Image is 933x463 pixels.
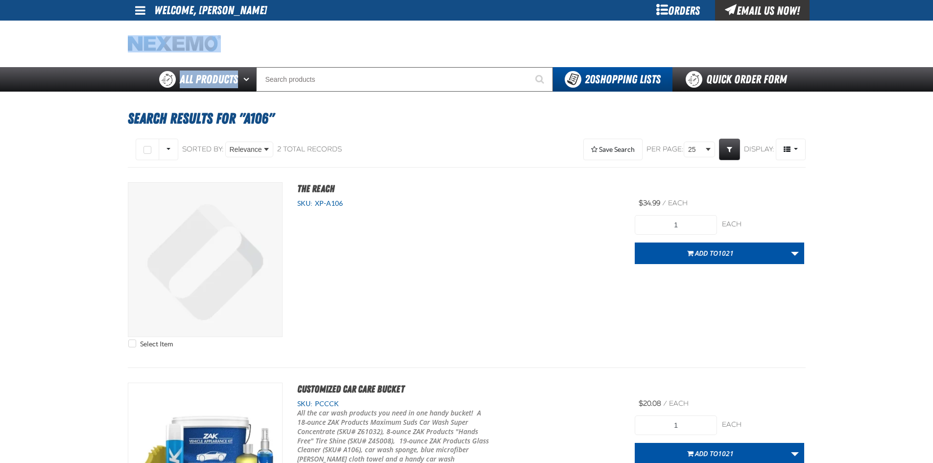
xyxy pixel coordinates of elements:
[553,67,672,92] button: You have 20 Shopping Lists. Open to view details
[583,139,643,160] button: Expand or Collapse Saved Search drop-down to save a search query
[639,199,660,207] span: $34.99
[128,35,221,52] a: Home
[635,415,717,435] input: Product Quantity
[528,67,553,92] button: Start Searching
[695,449,734,458] span: Add to
[635,243,786,264] button: Add to1021
[672,67,805,92] a: Quick Order Form
[669,399,689,408] span: each
[312,400,339,408] span: PCCCK
[776,139,805,160] span: Product Grid Views Toolbar
[297,183,335,195] a: The Reach
[128,340,136,347] input: Select Item
[297,399,621,409] div: SKU:
[230,145,262,155] span: Relevance
[668,199,688,207] span: each
[256,67,553,92] input: Search
[128,340,173,349] label: Select Item
[688,145,704,155] span: 25
[128,183,282,337] img: The Reach
[718,449,734,458] span: 1021
[128,35,221,52] img: Nexemo logo
[297,199,621,208] div: SKU:
[722,420,804,430] div: each
[297,383,405,395] a: Customized Car Care Bucket
[663,399,667,408] span: /
[159,139,178,160] button: Rows selection options
[585,73,595,86] strong: 20
[585,73,661,86] span: Shopping Lists
[180,71,238,88] span: All Products
[635,215,717,235] input: Product Quantity
[128,183,282,337] a: View Details of the The Reach
[639,399,661,408] span: $20.08
[128,105,806,132] h1: Search Results for "A106"
[722,220,804,229] div: each
[786,243,804,264] a: More Actions
[312,199,343,207] span: XP-A106
[776,139,806,160] button: Product Grid Views Toolbar
[718,248,734,258] span: 1021
[277,145,342,154] div: 2 total records
[744,145,774,153] span: Display:
[662,199,666,207] span: /
[646,145,684,154] span: Per page:
[695,248,734,258] span: Add to
[240,67,256,92] button: Open All Products pages
[599,146,635,153] span: Save Search
[719,139,740,160] a: Expand or Collapse Grid Filters
[182,145,224,153] span: Sorted By:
